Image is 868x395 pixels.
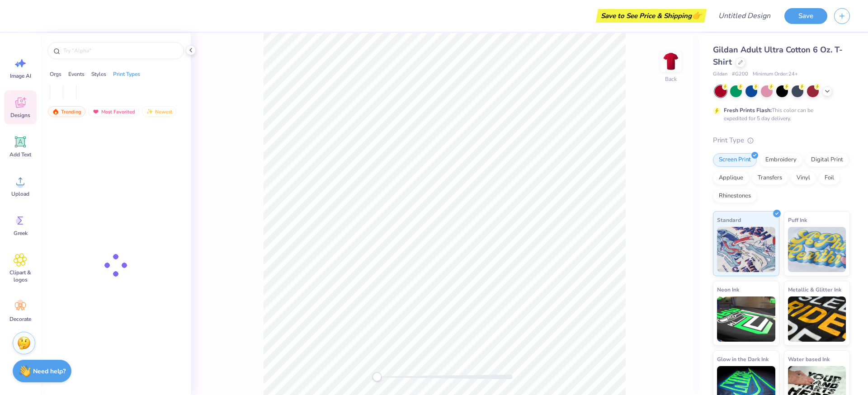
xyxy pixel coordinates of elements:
span: Water based Ink [788,354,830,364]
span: Add Text [9,151,31,158]
div: Print Type [713,135,850,146]
input: Try "Alpha" [62,46,178,55]
img: newest.gif [146,108,153,115]
img: most_fav.gif [92,108,99,115]
span: Puff Ink [788,215,807,225]
span: Glow in the Dark Ink [717,354,769,364]
span: Greek [14,230,28,237]
img: Back [662,52,680,71]
div: Accessibility label [373,372,382,381]
div: Foil [819,171,840,185]
img: Standard [717,227,775,272]
span: Clipart & logos [5,269,35,283]
div: Back [665,75,677,83]
div: Print Types [113,70,140,78]
div: Transfers [752,171,788,185]
div: Save to See Price & Shipping [598,9,704,23]
div: This color can be expedited for 5 day delivery. [724,106,835,122]
span: # G200 [732,71,748,78]
div: Vinyl [791,171,816,185]
img: trending.gif [52,108,59,115]
div: Digital Print [805,153,849,167]
div: Events [68,70,85,78]
strong: Need help? [33,367,66,376]
span: Neon Ink [717,285,739,294]
span: Gildan Adult Ultra Cotton 6 Oz. T-Shirt [713,44,843,67]
div: Trending [48,106,85,117]
img: Neon Ink [717,296,775,342]
div: Rhinestones [713,189,757,203]
div: Styles [91,70,106,78]
div: Embroidery [759,153,802,167]
strong: Fresh Prints Flash: [724,107,772,114]
div: Screen Print [713,153,757,167]
span: Image AI [10,72,31,80]
button: Save [784,8,827,24]
span: Designs [10,112,30,119]
span: 👉 [692,10,702,21]
img: Metallic & Glitter Ink [788,296,846,342]
div: Most Favorited [88,106,139,117]
span: Metallic & Glitter Ink [788,285,841,294]
div: Applique [713,171,749,185]
span: Minimum Order: 24 + [753,71,798,78]
input: Untitled Design [711,7,778,25]
span: Gildan [713,71,727,78]
div: Newest [142,106,176,117]
img: Puff Ink [788,227,846,272]
span: Upload [11,190,29,197]
span: Decorate [9,315,31,323]
div: Orgs [50,70,61,78]
span: Standard [717,215,741,225]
